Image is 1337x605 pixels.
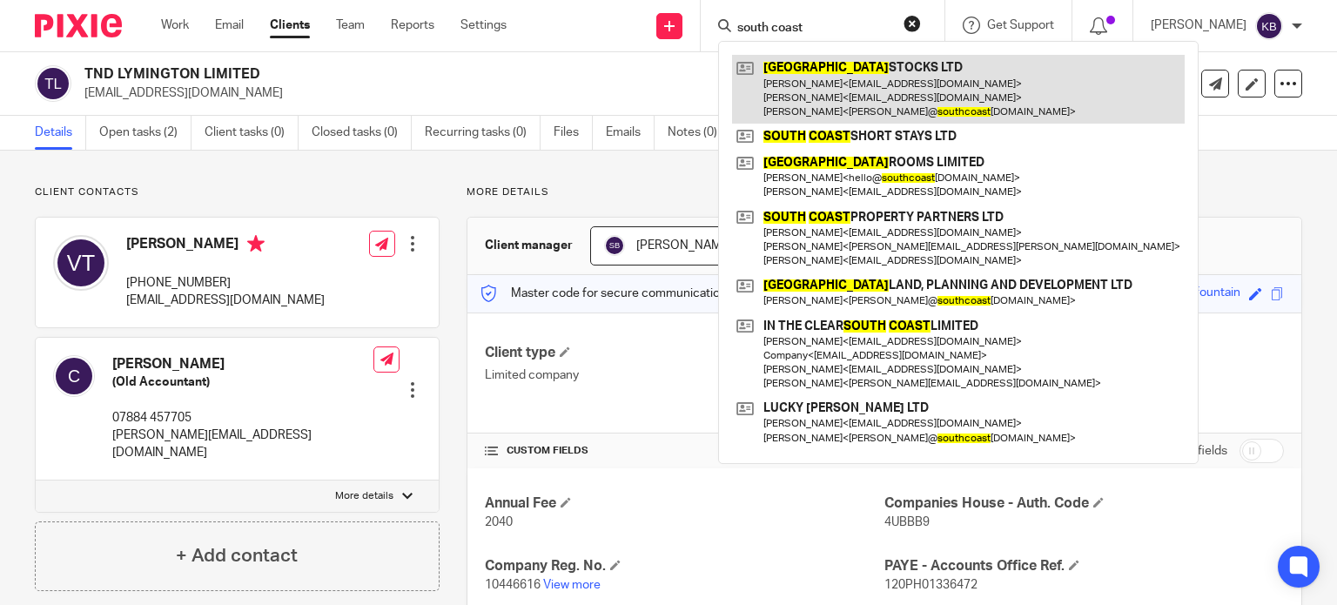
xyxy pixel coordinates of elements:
[35,116,86,150] a: Details
[606,116,655,150] a: Emails
[485,494,884,513] h4: Annual Fee
[35,65,71,102] img: svg%3E
[53,235,109,291] img: svg%3E
[554,116,593,150] a: Files
[270,17,310,34] a: Clients
[987,19,1054,31] span: Get Support
[205,116,299,150] a: Client tasks (0)
[247,235,265,252] i: Primary
[467,185,1302,199] p: More details
[215,17,244,34] a: Email
[543,579,601,591] a: View more
[884,557,1284,575] h4: PAYE - Accounts Office Ref.
[485,344,884,362] h4: Client type
[53,355,95,397] img: svg%3E
[425,116,541,150] a: Recurring tasks (0)
[1151,17,1246,34] p: [PERSON_NAME]
[1255,12,1283,40] img: svg%3E
[604,235,625,256] img: svg%3E
[460,17,507,34] a: Settings
[35,14,122,37] img: Pixie
[391,17,434,34] a: Reports
[884,494,1284,513] h4: Companies House - Auth. Code
[312,116,412,150] a: Closed tasks (0)
[112,355,373,373] h4: [PERSON_NAME]
[485,237,573,254] h3: Client manager
[112,373,373,391] h5: (Old Accountant)
[35,185,440,199] p: Client contacts
[485,444,884,458] h4: CUSTOM FIELDS
[126,274,325,292] p: [PHONE_NUMBER]
[485,579,541,591] span: 10446616
[485,366,884,384] p: Limited company
[176,542,298,569] h4: + Add contact
[161,17,189,34] a: Work
[884,516,930,528] span: 4UBBB9
[99,116,191,150] a: Open tasks (2)
[84,65,870,84] h2: TND LYMINGTON LIMITED
[736,21,892,37] input: Search
[480,285,781,302] p: Master code for secure communications and files
[336,17,365,34] a: Team
[335,489,393,503] p: More details
[884,579,978,591] span: 120PH01336472
[126,235,325,257] h4: [PERSON_NAME]
[668,116,731,150] a: Notes (0)
[485,557,884,575] h4: Company Reg. No.
[112,409,373,427] p: 07884 457705
[126,292,325,309] p: [EMAIL_ADDRESS][DOMAIN_NAME]
[112,427,373,462] p: [PERSON_NAME][EMAIL_ADDRESS][DOMAIN_NAME]
[84,84,1065,102] p: [EMAIL_ADDRESS][DOMAIN_NAME]
[485,516,513,528] span: 2040
[904,15,921,32] button: Clear
[636,239,732,252] span: [PERSON_NAME]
